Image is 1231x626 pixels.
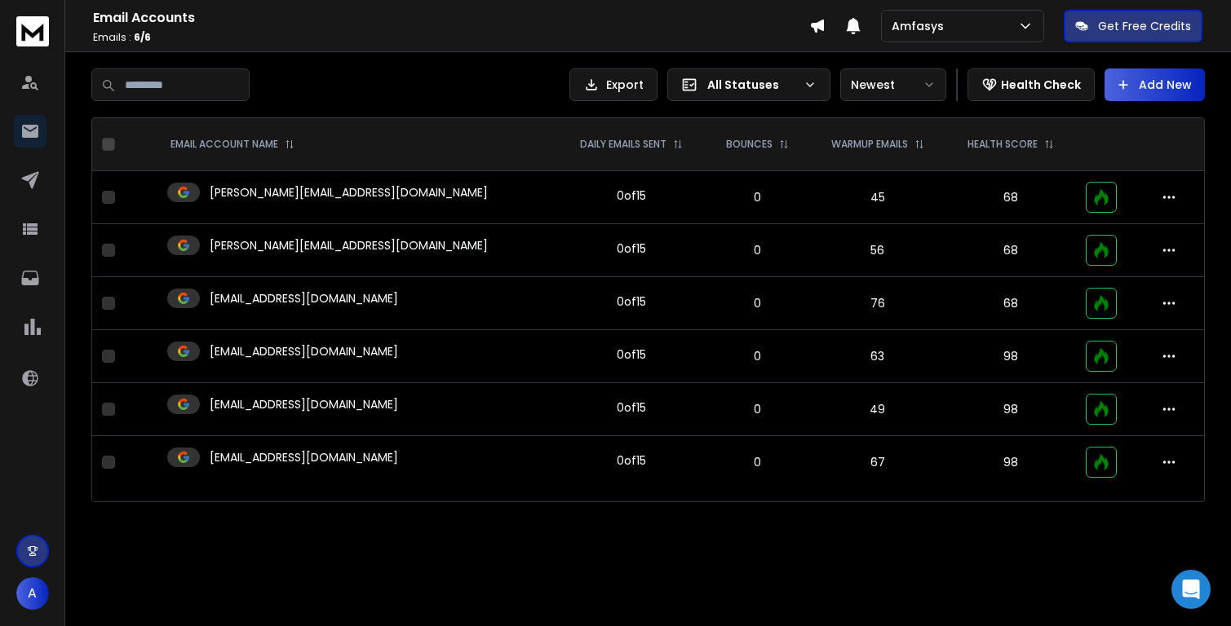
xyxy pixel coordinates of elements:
[946,330,1076,383] td: 98
[716,401,799,417] p: 0
[16,16,49,46] img: logo
[946,277,1076,330] td: 68
[808,277,945,330] td: 76
[1098,18,1191,34] p: Get Free Credits
[946,224,1076,277] td: 68
[716,348,799,364] p: 0
[93,31,809,44] p: Emails :
[16,577,49,610] button: A
[707,77,797,93] p: All Statuses
[840,68,946,101] button: Newest
[210,290,398,306] p: [EMAIL_ADDRESS][DOMAIN_NAME]
[808,224,945,277] td: 56
[93,8,809,28] h1: Email Accounts
[617,399,646,416] div: 0 of 15
[1105,68,1205,101] button: Add New
[968,68,1095,101] button: Health Check
[808,330,945,383] td: 63
[210,449,398,465] p: [EMAIL_ADDRESS][DOMAIN_NAME]
[580,138,666,151] p: DAILY EMAILS SENT
[134,30,151,44] span: 6 / 6
[210,237,488,253] p: [PERSON_NAME][EMAIL_ADDRESS][DOMAIN_NAME]
[892,18,950,34] p: Amfasys
[808,436,945,489] td: 67
[808,383,945,436] td: 49
[946,383,1076,436] td: 98
[716,189,799,205] p: 0
[617,187,646,204] div: 0 of 15
[617,240,646,257] div: 0 of 15
[808,171,945,224] td: 45
[946,436,1076,489] td: 98
[617,293,646,310] div: 0 of 15
[716,295,799,311] p: 0
[1001,77,1081,93] p: Health Check
[210,184,488,201] p: [PERSON_NAME][EMAIL_ADDRESS][DOMAIN_NAME]
[946,171,1076,224] td: 68
[726,138,773,151] p: BOUNCES
[716,454,799,470] p: 0
[831,138,908,151] p: WARMUP EMAILS
[210,343,398,359] p: [EMAIL_ADDRESS][DOMAIN_NAME]
[1171,570,1211,609] div: Open Intercom Messenger
[210,396,398,412] p: [EMAIL_ADDRESS][DOMAIN_NAME]
[170,138,294,151] div: EMAIL ACCOUNT NAME
[617,452,646,469] div: 0 of 15
[617,346,646,363] div: 0 of 15
[716,242,799,258] p: 0
[569,68,658,101] button: Export
[968,138,1038,151] p: HEALTH SCORE
[1064,10,1202,42] button: Get Free Credits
